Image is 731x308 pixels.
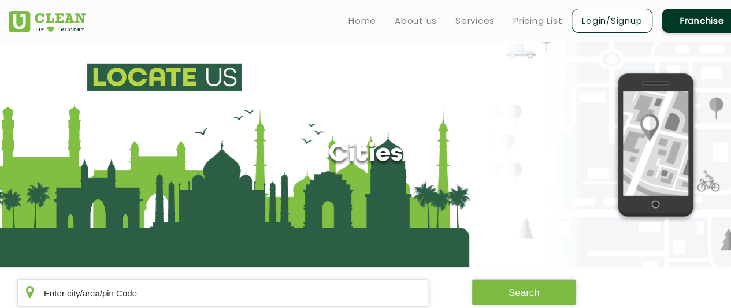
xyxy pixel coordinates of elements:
button: Search [472,279,577,305]
input: Enter city/area/pin Code [17,279,428,307]
h1: Cities [328,140,403,169]
a: Login/Signup [572,9,652,33]
a: Home [348,14,376,28]
a: Pricing List [513,14,562,28]
a: Services [455,14,495,28]
a: About us [395,14,437,28]
img: UClean Laundry and Dry Cleaning [9,11,86,32]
